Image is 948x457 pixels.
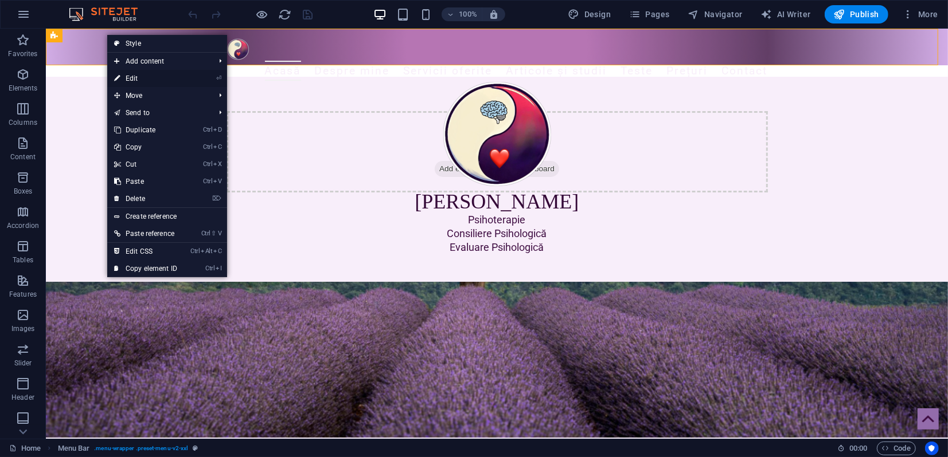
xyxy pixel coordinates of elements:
[205,265,214,272] i: Ctrl
[442,7,482,21] button: 100%
[629,9,669,20] span: Pages
[201,247,212,255] i: Alt
[564,5,616,23] div: Design (Ctrl+Alt+Y)
[58,442,198,455] nav: breadcrumb
[389,132,446,148] span: Add elements
[216,265,221,272] i: I
[107,53,210,70] span: Add content
[203,178,212,185] i: Ctrl
[837,442,868,455] h6: Session time
[834,9,879,20] span: Publish
[203,126,212,133] i: Ctrl
[564,5,616,23] button: Design
[625,5,674,23] button: Pages
[7,221,39,230] p: Accordion
[213,126,221,133] i: D
[11,324,35,333] p: Images
[66,7,152,21] img: Editor Logo
[203,160,212,168] i: Ctrl
[9,442,41,455] a: Click to cancel selection. Double-click to open Pages
[898,5,943,23] button: More
[279,8,292,21] i: Reload page
[213,178,221,185] i: V
[9,118,37,127] p: Columns
[218,230,221,237] i: V
[278,7,292,21] button: reload
[857,444,859,452] span: :
[107,70,184,87] a: ⏎Edit
[212,230,217,237] i: ⇧
[849,442,867,455] span: 00 00
[213,247,221,255] i: C
[8,49,37,58] p: Favorites
[688,9,743,20] span: Navigator
[11,393,34,402] p: Header
[902,9,938,20] span: More
[9,84,38,93] p: Elements
[489,9,499,19] i: On resize automatically adjust zoom level to fit chosen device.
[14,358,32,368] p: Slider
[459,7,477,21] h6: 100%
[213,160,221,168] i: X
[107,208,227,225] a: Create reference
[684,5,747,23] button: Navigator
[107,104,210,121] a: Send to
[568,9,611,20] span: Design
[191,247,200,255] i: Ctrl
[13,255,33,265] p: Tables
[10,152,36,161] p: Content
[877,442,916,455] button: Code
[255,7,269,21] button: Click here to leave preview mode and continue editing
[107,243,184,260] a: CtrlAltCEdit CSS
[107,139,184,156] a: CtrlCCopy
[925,442,939,455] button: Usercentrics
[201,230,210,237] i: Ctrl
[94,442,188,455] span: . menu-wrapper .preset-menu-v2-xxl
[107,87,210,104] span: Move
[107,156,184,173] a: CtrlXCut
[107,260,184,277] a: CtrlICopy element ID
[107,35,227,52] a: Style
[14,187,33,196] p: Boxes
[882,442,911,455] span: Code
[107,225,184,242] a: Ctrl⇧VPaste reference
[193,445,198,451] i: This element is a customizable preset
[216,74,221,82] i: ⏎
[213,143,221,151] i: C
[107,190,184,207] a: ⌦Delete
[107,173,184,190] a: CtrlVPaste
[212,195,221,202] i: ⌦
[107,121,184,139] a: CtrlDDuplicate
[825,5,888,23] button: Publish
[9,290,37,299] p: Features
[761,9,811,20] span: AI Writer
[58,442,90,455] span: Click to select. Double-click to edit
[756,5,816,23] button: AI Writer
[203,143,212,151] i: Ctrl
